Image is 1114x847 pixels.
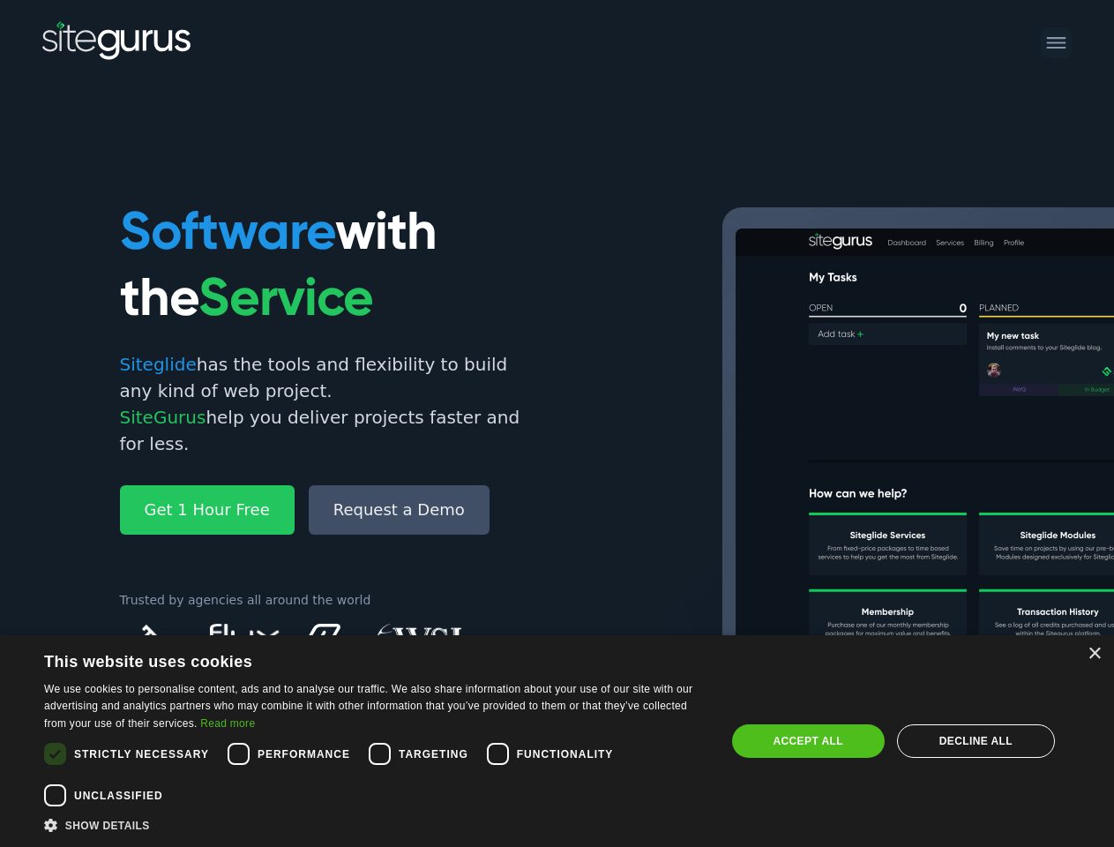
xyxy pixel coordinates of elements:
[258,746,350,762] span: Performance
[44,683,692,731] span: We use cookies to personalise content, ads and to analyse our traffic. We also share information ...
[42,21,192,64] img: SiteGurus Logo
[897,724,1055,758] div: Decline all
[120,354,197,375] span: Siteglide
[200,717,255,730] a: Read more, opens a new window
[120,199,335,263] span: Software
[120,198,543,330] h1: with the
[120,407,206,428] span: SiteGurus
[198,265,373,329] span: Service
[44,816,705,834] div: Show details
[74,746,209,762] span: Strictly necessary
[732,724,885,758] div: Accept all
[120,591,543,610] p: Trusted by agencies all around the world
[44,646,661,672] div: This website uses cookies
[120,351,543,457] p: has the tools and flexibility to build any kind of web project. help you deliver projects faster ...
[399,746,468,762] span: Targeting
[120,485,295,535] a: Get 1 Hour Free
[74,788,163,804] span: Unclassified
[1088,648,1101,661] div: Close
[309,485,490,535] a: Request a Demo
[517,746,614,762] span: Functionality
[65,820,150,832] span: Show details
